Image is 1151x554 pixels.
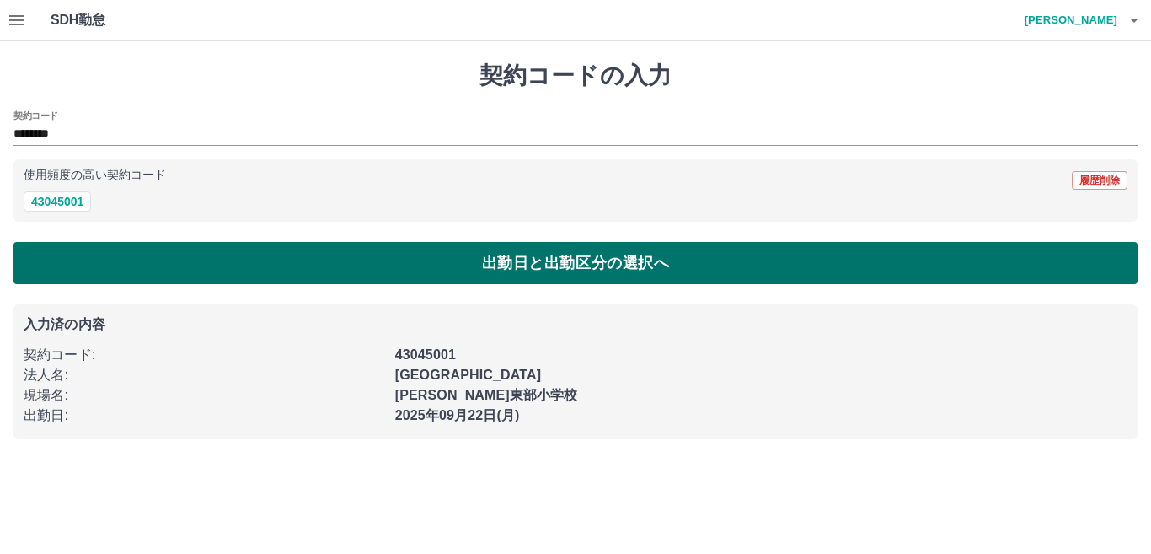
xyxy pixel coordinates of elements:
button: 出勤日と出勤区分の選択へ [13,242,1138,284]
p: 法人名 : [24,365,385,385]
p: 入力済の内容 [24,318,1127,331]
h2: 契約コード [13,109,58,122]
b: [PERSON_NAME]東部小学校 [395,388,578,402]
p: 使用頻度の高い契約コード [24,169,166,181]
p: 出勤日 : [24,406,385,426]
b: 2025年09月22日(月) [395,408,520,422]
p: 現場名 : [24,385,385,406]
button: 履歴削除 [1072,171,1127,190]
b: [GEOGRAPHIC_DATA] [395,368,542,382]
b: 43045001 [395,347,456,362]
h1: 契約コードの入力 [13,62,1138,90]
p: 契約コード : [24,345,385,365]
button: 43045001 [24,191,91,212]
